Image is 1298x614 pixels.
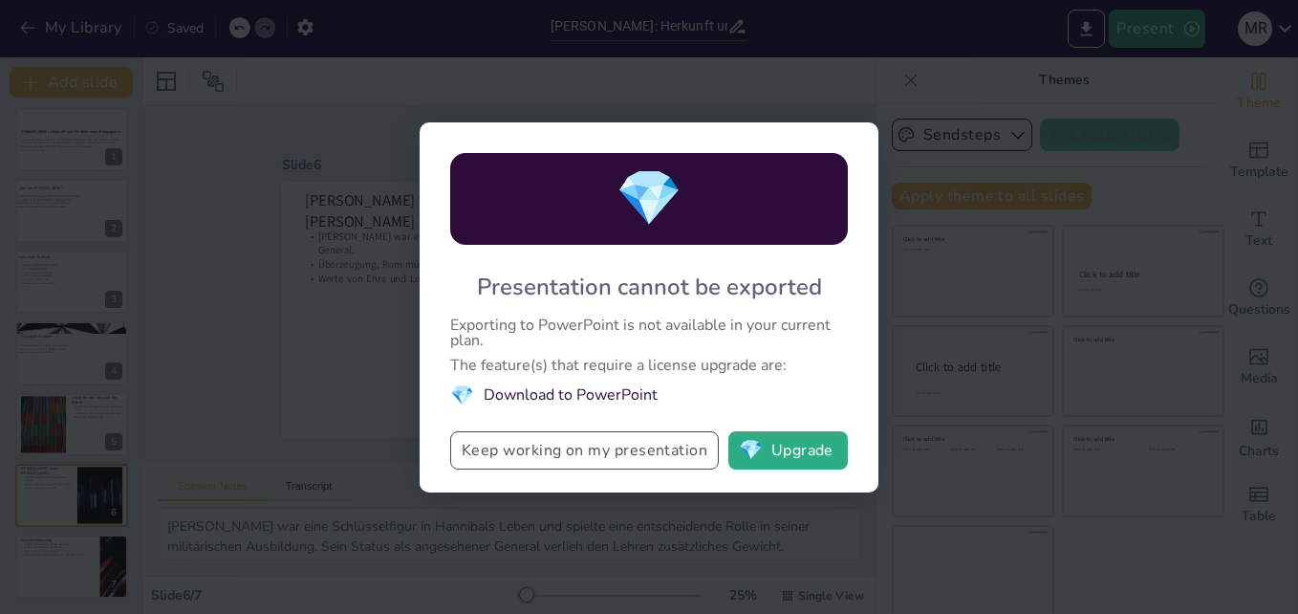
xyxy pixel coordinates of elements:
span: diamond [450,383,474,408]
span: diamond [739,441,763,460]
div: The feature(s) that require a license upgrade are: [450,358,848,373]
button: diamondUpgrade [728,431,848,470]
span: diamond [616,162,682,235]
li: Download to PowerPoint [450,383,848,408]
div: Exporting to PowerPoint is not available in your current plan. [450,318,848,348]
div: Presentation cannot be exported [477,272,822,302]
button: Keep working on my presentation [450,431,719,470]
